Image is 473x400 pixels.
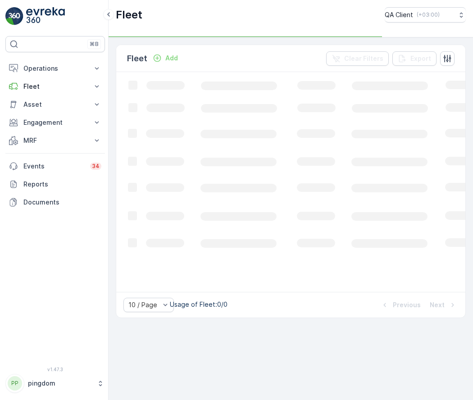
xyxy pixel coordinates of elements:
[5,95,105,114] button: Asset
[92,163,100,170] p: 34
[385,10,413,19] p: QA Client
[23,64,87,73] p: Operations
[430,300,445,309] p: Next
[116,8,142,22] p: Fleet
[28,379,92,388] p: pingdom
[8,376,22,391] div: PP
[5,175,105,193] a: Reports
[429,300,458,310] button: Next
[385,7,466,23] button: QA Client(+03:00)
[23,198,101,207] p: Documents
[5,114,105,132] button: Engagement
[393,300,421,309] p: Previous
[23,180,101,189] p: Reports
[23,162,85,171] p: Events
[23,82,87,91] p: Fleet
[5,367,105,372] span: v 1.47.3
[90,41,99,48] p: ⌘B
[326,51,389,66] button: Clear Filters
[344,54,383,63] p: Clear Filters
[149,53,182,64] button: Add
[23,100,87,109] p: Asset
[5,59,105,77] button: Operations
[165,54,178,63] p: Add
[5,157,105,175] a: Events34
[127,52,147,65] p: Fleet
[5,132,105,150] button: MRF
[5,374,105,393] button: PPpingdom
[5,77,105,95] button: Fleet
[392,51,437,66] button: Export
[5,193,105,211] a: Documents
[26,7,65,25] img: logo_light-DOdMpM7g.png
[5,7,23,25] img: logo
[23,136,87,145] p: MRF
[379,300,422,310] button: Previous
[410,54,431,63] p: Export
[170,300,227,309] p: Usage of Fleet : 0/0
[417,11,440,18] p: ( +03:00 )
[23,118,87,127] p: Engagement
